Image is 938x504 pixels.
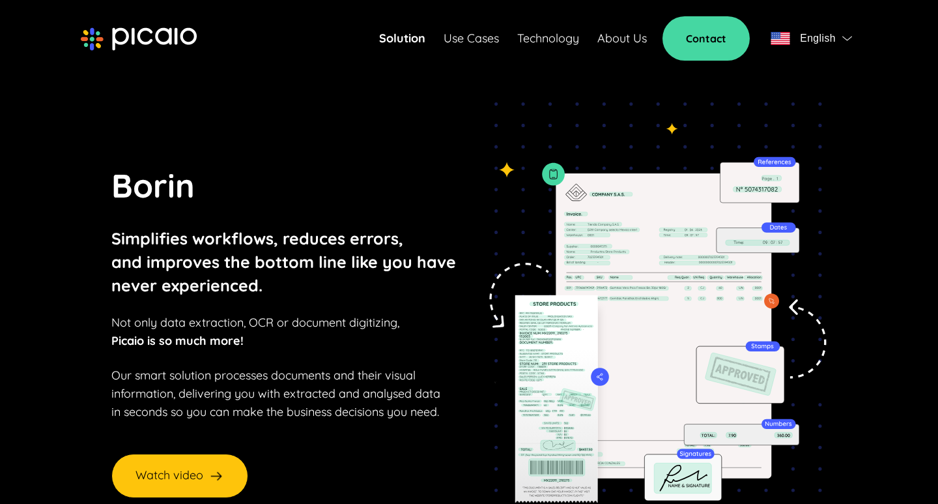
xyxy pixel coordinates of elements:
[379,29,425,48] a: Solution
[111,227,456,297] p: Simplifies workflows, reduces errors, and improves the bottom line like you have never experienced.
[111,315,399,330] span: Not only data extraction, OCR or document digitizing,
[444,29,499,48] a: Use Cases
[765,25,857,52] button: flagEnglishflag
[800,29,836,48] span: English
[81,27,197,51] img: picaio-logo
[111,454,248,498] button: Watch video
[662,16,750,61] a: Contact
[597,29,647,48] a: About Us
[111,165,195,206] span: Borin
[208,468,224,484] img: arrow-right
[517,29,579,48] a: Technology
[842,36,852,41] img: flag
[111,366,440,421] p: Our smart solution processes documents and their visual information, delivering you with extracte...
[111,333,244,348] strong: Picaio is so much more!
[771,32,790,45] img: flag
